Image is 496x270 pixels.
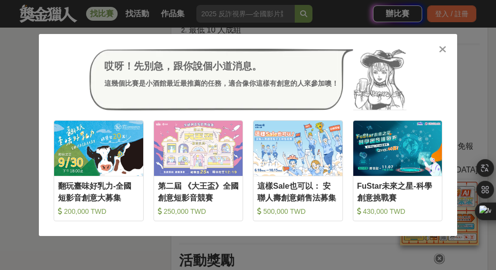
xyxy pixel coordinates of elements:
[357,180,438,202] div: FuStar未來之星-科學創意挑戰賽
[104,59,339,73] div: 哎呀！先別急，跟你說個小道消息。
[353,121,442,175] img: Cover Image
[58,180,139,202] div: 翻玩臺味好乳力-全國短影音創意大募集
[54,121,143,175] img: Cover Image
[357,206,438,216] div: 430,000 TWD
[154,120,244,221] a: Cover Image第二屆 《大王盃》全國創意短影音競賽 250,000 TWD
[104,78,339,89] div: 這幾個比賽是小酒館最近最推薦的任務，適合像你這樣有創意的人來參加噢！
[54,120,144,221] a: Cover Image翻玩臺味好乳力-全國短影音創意大募集 200,000 TWD
[353,49,406,111] img: Avatar
[253,120,343,221] a: Cover Image這樣Sale也可以： 安聯人壽創意銷售法募集 500,000 TWD
[58,206,139,216] div: 200,000 TWD
[353,120,443,221] a: Cover ImageFuStar未來之星-科學創意挑戰賽 430,000 TWD
[154,121,243,175] img: Cover Image
[253,121,342,175] img: Cover Image
[257,206,339,216] div: 500,000 TWD
[158,180,239,202] div: 第二屆 《大王盃》全國創意短影音競賽
[257,180,339,202] div: 這樣Sale也可以： 安聯人壽創意銷售法募集
[158,206,239,216] div: 250,000 TWD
